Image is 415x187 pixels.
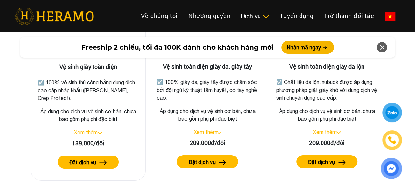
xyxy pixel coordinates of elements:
a: Trở thành đối tác [319,9,380,23]
img: phone-icon [388,136,396,144]
a: Đặt dịch vụ arrow [275,155,379,168]
img: vn-flag.png [385,12,395,21]
div: 209.000đ/đôi [275,138,379,147]
a: phone-icon [383,131,401,149]
p: ☑️ 100% giày da, giày tây được chăm sóc bởi đội ngũ kỹ thuật tâm huyết, có tay nghề cao. [157,78,259,102]
a: Xem thêm [313,129,336,135]
label: Đặt dịch vụ [69,158,96,166]
button: Nhận mã ngay [281,41,334,54]
a: Về chúng tôi [136,9,183,23]
div: 139.000/đôi [36,139,140,148]
h3: Vệ sinh toàn diện giày da lộn [275,63,379,70]
img: subToggleIcon [262,13,269,20]
button: Đặt dịch vụ [296,155,357,168]
a: Đặt dịch vụ arrow [156,155,260,168]
a: Xem thêm [193,129,217,135]
div: Dịch vụ [241,12,269,21]
img: arrow [219,160,226,165]
img: arrow [99,160,107,165]
a: Đặt dịch vụ arrow [36,156,140,169]
img: arrow_down.svg [336,131,341,134]
a: Tuyển dụng [275,9,319,23]
img: arrow [338,160,346,165]
label: Đặt dịch vụ [308,158,335,166]
img: heramo-logo.png [14,8,94,25]
button: Đặt dịch vụ [58,156,119,169]
img: arrow_down.svg [217,131,221,134]
p: Áp dụng cho dịch vụ vệ sinh cơ bản, chưa bao gồm phụ phí đặc biệt [36,107,140,123]
p: Áp dụng cho dịch vụ vệ sinh cơ bản, chưa bao gồm phụ phí đặc biệt [156,107,260,123]
h3: Vệ sinh toàn diện giày da, giày tây [156,63,260,70]
p: ☑️ 100% vệ sinh thủ công bằng dung dịch cao cấp nhập khẩu ([PERSON_NAME], Crep Protect). [38,78,139,102]
p: Áp dụng cho dịch vụ vệ sinh cơ bản, chưa bao gồm phụ phí đặc biệt [275,107,379,123]
p: ☑️ Chất liệu da lộn, nubuck được áp dụng phương pháp giặt giày khô với dung dịch vệ sinh chuyên d... [276,78,378,102]
h3: Vệ sinh giày toàn diện [36,63,140,71]
span: Freeship 2 chiều, tối đa 100K dành cho khách hàng mới [81,42,274,52]
a: Xem thêm [74,129,98,135]
label: Đặt dịch vụ [189,158,216,166]
button: Đặt dịch vụ [177,155,238,168]
div: 209.000đ/đôi [156,138,260,147]
img: arrow_down.svg [98,132,102,134]
a: Nhượng quyền [183,9,236,23]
